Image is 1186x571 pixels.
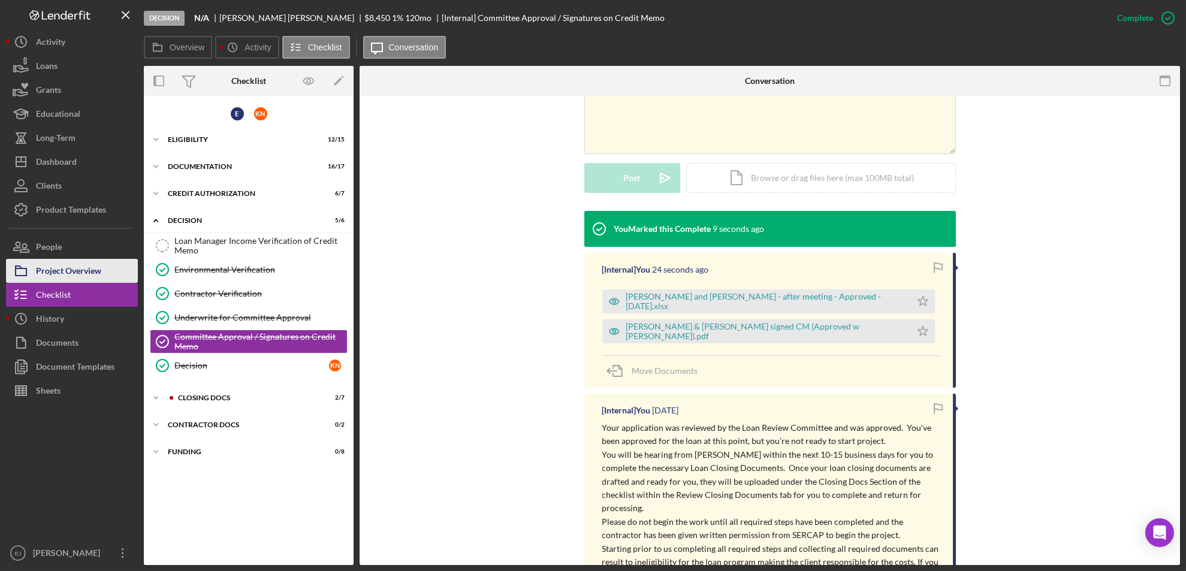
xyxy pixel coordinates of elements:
[6,198,138,222] button: Product Templates
[36,198,106,225] div: Product Templates
[6,259,138,283] button: Project Overview
[653,406,679,415] time: 2025-07-25 15:08
[36,235,62,262] div: People
[36,331,79,358] div: Documents
[174,265,347,274] div: Environmental Verification
[6,379,138,403] a: Sheets
[6,541,138,565] button: EJ[PERSON_NAME]
[602,406,651,415] div: [Internal] You
[168,448,315,455] div: Funding
[6,102,138,126] button: Educational
[602,319,935,343] button: [PERSON_NAME] & [PERSON_NAME] signed CM (Approved w [PERSON_NAME]).pdf
[36,379,61,406] div: Sheets
[174,289,347,298] div: Contractor Verification
[626,292,905,311] div: [PERSON_NAME] and [PERSON_NAME] - after meeting - Approved - [DATE].xlsx
[745,76,795,86] div: Conversation
[36,54,58,81] div: Loans
[329,359,341,371] div: K N
[36,102,80,129] div: Educational
[602,421,941,448] p: Your application was reviewed by the Loan Review Committee and was approved. You've been approved...
[168,136,315,143] div: Eligibility
[168,163,315,170] div: Documentation
[602,448,941,515] p: You will be hearing from [PERSON_NAME] within the next 10-15 business days for you to complete th...
[6,331,138,355] button: Documents
[6,355,138,379] button: Document Templates
[1105,6,1180,30] button: Complete
[626,322,905,341] div: [PERSON_NAME] & [PERSON_NAME] signed CM (Approved w [PERSON_NAME]).pdf
[168,190,315,197] div: CREDIT AUTHORIZATION
[323,163,345,170] div: 16 / 17
[174,236,347,255] div: Loan Manager Income Verification of Credit Memo
[6,30,138,54] button: Activity
[614,224,711,234] div: You Marked this Complete
[231,76,266,86] div: Checklist
[36,150,77,177] div: Dashboard
[150,330,348,354] a: Committee Approval / Signatures on Credit Memo
[245,43,271,52] label: Activity
[30,541,108,568] div: [PERSON_NAME]
[168,421,315,428] div: Contractor Docs
[150,282,348,306] a: Contractor Verification
[6,126,138,150] button: Long-Term
[323,217,345,224] div: 5 / 6
[150,306,348,330] a: Underwrite for Committee Approval
[6,150,138,174] button: Dashboard
[323,190,345,197] div: 6 / 7
[602,265,651,274] div: [Internal] You
[389,43,439,52] label: Conversation
[405,13,431,23] div: 120 mo
[174,361,329,370] div: Decision
[174,332,347,351] div: Committee Approval / Signatures on Credit Memo
[364,13,390,23] div: $8,450
[150,354,348,377] a: DecisionKN
[653,265,709,274] time: 2025-10-07 12:51
[323,421,345,428] div: 0 / 2
[323,448,345,455] div: 0 / 8
[6,78,138,102] button: Grants
[36,78,61,105] div: Grants
[282,36,350,59] button: Checklist
[602,289,935,313] button: [PERSON_NAME] and [PERSON_NAME] - after meeting - Approved - [DATE].xlsx
[1145,518,1174,547] div: Open Intercom Messenger
[174,313,347,322] div: Underwrite for Committee Approval
[6,283,138,307] button: Checklist
[6,307,138,331] button: History
[323,394,345,401] div: 2 / 7
[14,550,21,557] text: EJ
[363,36,446,59] button: Conversation
[150,258,348,282] a: Environmental Verification
[602,515,941,542] p: Please do not begin the work until all required steps have been completed and the contractor has ...
[323,136,345,143] div: 12 / 15
[254,107,267,120] div: K N
[713,224,765,234] time: 2025-10-07 12:52
[6,235,138,259] button: People
[36,174,62,201] div: Clients
[632,365,698,376] span: Move Documents
[150,234,348,258] a: Loan Manager Income Verification of Credit Memo
[6,174,138,198] button: Clients
[194,13,209,23] b: N/A
[219,13,364,23] div: [PERSON_NAME] [PERSON_NAME]
[215,36,279,59] button: Activity
[144,11,185,26] div: Decision
[6,54,138,78] button: Loans
[231,107,244,120] div: E
[1117,6,1153,30] div: Complete
[602,356,710,386] button: Move Documents
[178,394,315,401] div: CLOSING DOCS
[624,163,641,193] div: Post
[442,13,665,23] div: [Internal] Committee Approval / Signatures on Credit Memo
[36,30,65,57] div: Activity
